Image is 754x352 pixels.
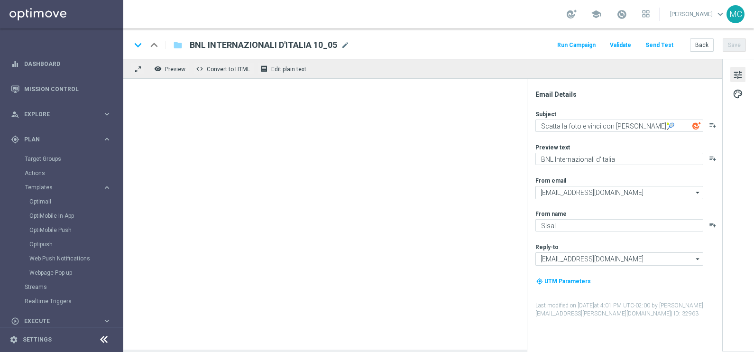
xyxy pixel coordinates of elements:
[591,9,601,19] span: school
[671,310,699,317] span: | ID: 32963
[535,111,556,118] label: Subject
[152,63,190,75] button: remove_red_eye Preview
[10,85,112,93] button: Mission Control
[535,177,566,185] label: From email
[29,195,122,209] div: Optimail
[25,297,99,305] a: Realtime Triggers
[29,266,122,280] div: Webpage Pop-up
[207,66,250,73] span: Convert to HTML
[669,7,726,21] a: [PERSON_NAME]keyboard_arrow_down
[730,86,745,101] button: palette
[102,183,111,192] i: keyboard_arrow_right
[29,269,99,277] a: Webpage Pop-up
[535,90,721,99] div: Email Details
[535,210,567,218] label: From name
[544,278,591,285] span: UTM Parameters
[25,152,122,166] div: Target Groups
[25,184,112,191] button: Templates keyboard_arrow_right
[29,198,99,205] a: Optimail
[172,37,184,53] button: folder
[196,65,203,73] span: code
[25,155,99,163] a: Target Groups
[535,252,703,266] input: Select
[24,137,102,142] span: Plan
[693,186,703,199] i: arrow_drop_down
[271,66,306,73] span: Edit plain text
[29,241,99,248] a: Optipush
[25,185,102,190] div: Templates
[102,110,111,119] i: keyboard_arrow_right
[11,135,19,144] i: gps_fixed
[693,253,703,265] i: arrow_drop_down
[29,251,122,266] div: Web Push Notifications
[102,135,111,144] i: keyboard_arrow_right
[25,294,122,308] div: Realtime Triggers
[173,39,183,51] i: folder
[535,186,703,199] input: Select
[11,317,102,325] div: Execute
[25,280,122,294] div: Streams
[29,255,99,262] a: Web Push Notifications
[644,39,675,52] button: Send Test
[260,65,268,73] i: receipt
[10,317,112,325] button: play_circle_outline Execute keyboard_arrow_right
[733,69,743,81] span: tune
[11,110,19,119] i: person_search
[610,42,631,48] span: Validate
[556,39,597,52] button: Run Campaign
[10,111,112,118] button: person_search Explore keyboard_arrow_right
[715,9,726,19] span: keyboard_arrow_down
[535,243,559,251] label: Reply-to
[23,337,52,343] a: Settings
[11,317,19,325] i: play_circle_outline
[165,66,185,73] span: Preview
[24,111,102,117] span: Explore
[131,38,145,52] i: keyboard_arrow_down
[535,302,721,318] label: Last modified on [DATE] at 4:01 PM UTC-02:00 by [PERSON_NAME][EMAIL_ADDRESS][PERSON_NAME][DOMAIN_...
[11,76,111,102] div: Mission Control
[193,63,254,75] button: code Convert to HTML
[25,166,122,180] div: Actions
[154,65,162,73] i: remove_red_eye
[709,121,717,129] button: playlist_add
[11,51,111,76] div: Dashboard
[535,276,592,287] button: my_location UTM Parameters
[341,41,349,49] span: mode_edit
[608,39,633,52] button: Validate
[25,180,122,280] div: Templates
[25,169,99,177] a: Actions
[535,144,570,151] label: Preview text
[24,51,111,76] a: Dashboard
[11,135,102,144] div: Plan
[190,39,337,51] span: BNL INTERNAZIONALI D'ITALIA 10_05
[29,212,99,220] a: OptiMobile In-App
[733,88,743,100] span: palette
[726,5,745,23] div: MC
[25,185,93,190] span: Templates
[11,110,102,119] div: Explore
[692,121,701,130] img: optiGenie.svg
[730,67,745,82] button: tune
[24,318,102,324] span: Execute
[10,60,112,68] button: equalizer Dashboard
[10,136,112,143] button: gps_fixed Plan keyboard_arrow_right
[709,221,717,229] button: playlist_add
[29,223,122,237] div: OptiMobile Push
[709,155,717,162] button: playlist_add
[29,209,122,223] div: OptiMobile In-App
[24,76,111,102] a: Mission Control
[723,38,746,52] button: Save
[29,226,99,234] a: OptiMobile Push
[29,237,122,251] div: Optipush
[690,38,714,52] button: Back
[25,283,99,291] a: Streams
